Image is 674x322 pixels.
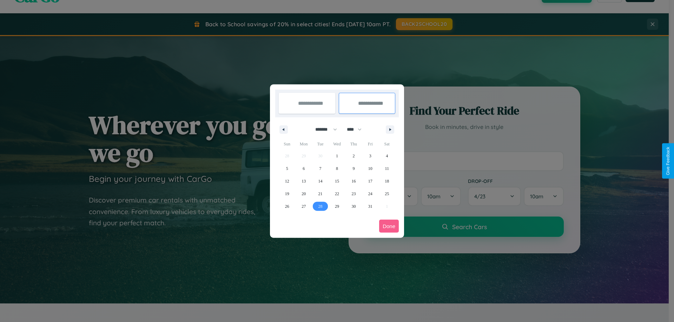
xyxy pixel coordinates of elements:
[379,175,395,187] button: 18
[379,150,395,162] button: 4
[386,150,388,162] span: 4
[352,162,355,175] span: 9
[329,187,345,200] button: 22
[329,138,345,150] span: Wed
[286,162,288,175] span: 5
[285,175,289,187] span: 12
[351,187,356,200] span: 23
[279,200,295,213] button: 26
[369,150,371,162] span: 3
[329,162,345,175] button: 8
[345,162,362,175] button: 9
[379,187,395,200] button: 25
[335,200,339,213] span: 29
[345,150,362,162] button: 2
[666,147,670,175] div: Give Feedback
[368,187,372,200] span: 24
[362,200,378,213] button: 31
[379,138,395,150] span: Sat
[385,187,389,200] span: 25
[368,162,372,175] span: 10
[295,200,312,213] button: 27
[285,200,289,213] span: 26
[368,200,372,213] span: 31
[329,175,345,187] button: 15
[345,138,362,150] span: Thu
[319,162,322,175] span: 7
[351,200,356,213] span: 30
[295,175,312,187] button: 13
[336,162,338,175] span: 8
[302,187,306,200] span: 20
[302,175,306,187] span: 13
[385,162,389,175] span: 11
[345,187,362,200] button: 23
[362,150,378,162] button: 3
[345,200,362,213] button: 30
[318,200,323,213] span: 28
[335,175,339,187] span: 15
[329,150,345,162] button: 1
[312,187,329,200] button: 21
[279,175,295,187] button: 12
[279,138,295,150] span: Sun
[318,187,323,200] span: 21
[336,150,338,162] span: 1
[312,138,329,150] span: Tue
[362,175,378,187] button: 17
[279,162,295,175] button: 5
[385,175,389,187] span: 18
[285,187,289,200] span: 19
[368,175,372,187] span: 17
[303,162,305,175] span: 6
[345,175,362,187] button: 16
[312,200,329,213] button: 28
[302,200,306,213] span: 27
[362,138,378,150] span: Fri
[362,187,378,200] button: 24
[362,162,378,175] button: 10
[329,200,345,213] button: 29
[312,175,329,187] button: 14
[279,187,295,200] button: 19
[352,150,355,162] span: 2
[318,175,323,187] span: 14
[379,220,399,233] button: Done
[295,187,312,200] button: 20
[295,138,312,150] span: Mon
[379,162,395,175] button: 11
[295,162,312,175] button: 6
[335,187,339,200] span: 22
[312,162,329,175] button: 7
[351,175,356,187] span: 16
